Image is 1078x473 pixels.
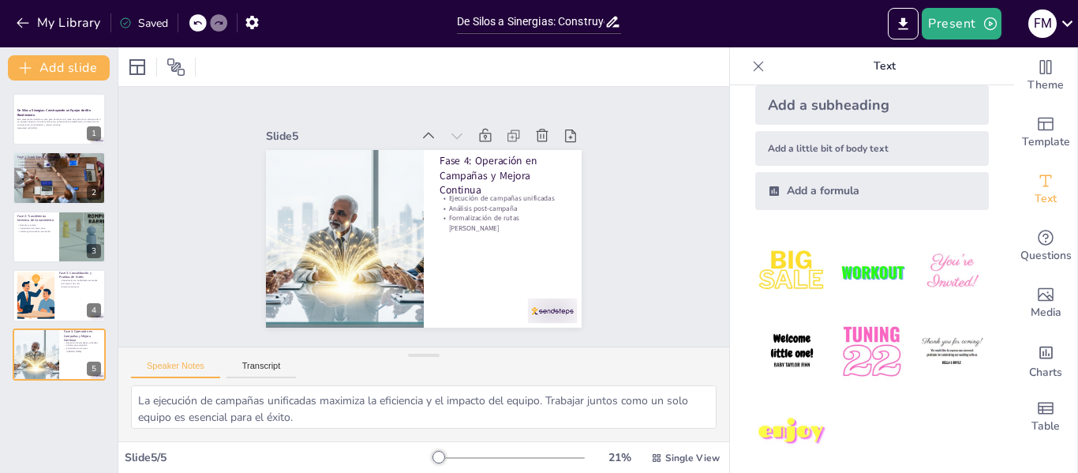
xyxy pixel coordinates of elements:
div: 5 [13,328,106,381]
div: Add text boxes [1014,161,1077,218]
p: Ejecución de campañas unificadas [64,341,101,344]
p: Ejecución de campañas unificadas [440,193,566,203]
span: Template [1022,133,1070,151]
span: Table [1031,418,1060,435]
div: Saved [119,16,168,31]
img: 2.jpeg [835,235,908,309]
button: My Library [12,10,107,36]
p: Fase 1: Estabilización y Comunicación [17,154,101,159]
span: Media [1031,304,1061,321]
p: Análisis post-campaña [64,343,101,347]
div: Add a subheading [755,85,989,125]
p: Capacitación del supervisor [17,166,101,169]
p: Simulacros de crisis [59,283,101,286]
p: Text [771,47,998,85]
div: F M [1028,9,1057,38]
p: Formalización de rutas [PERSON_NAME] [440,213,566,233]
div: Get real-time input from your audience [1014,218,1077,275]
div: 21 % [601,450,638,465]
p: Ajuste de procesos [59,285,101,288]
img: 4.jpeg [755,315,829,389]
div: 3 [13,211,106,263]
div: Slide 5 [266,129,411,144]
p: Capacitación en áreas clave [17,227,54,230]
div: Slide 5 / 5 [125,450,433,465]
p: Generated with [URL] [17,126,101,130]
p: Importancia de la comunicación abierta [17,160,101,163]
div: 4 [13,269,106,321]
span: Questions [1020,247,1072,265]
div: 2 [87,186,101,200]
button: Add slide [8,55,110,81]
div: 1 [13,93,106,145]
input: Insert title [457,10,605,33]
p: Fase 4: Operación en Campañas y Mejora Continua [440,153,566,197]
button: Present [922,8,1001,39]
div: Add a table [1014,389,1077,445]
p: Formalización de rutas [PERSON_NAME] [64,347,101,352]
button: Transcript [226,361,297,378]
img: 3.jpeg [915,235,989,309]
p: Este presentación detalla un plan para transformar la mesa de ayuda de un enfoque silo a un equip... [17,118,101,126]
p: Capacitación en habilidades avanzadas [59,280,101,283]
img: 6.jpeg [915,315,989,389]
div: Add charts and graphs [1014,332,1077,389]
textarea: La ejecución de campañas unificadas maximiza la eficiencia y el impacto del equipo. Trabajar junt... [131,385,717,429]
p: Análisis post-campaña [440,204,566,213]
p: Alinear al equipo bajo nueva estructura [17,157,101,160]
p: Fase 2: Transferencia Intensiva de Conocimiento [17,214,54,223]
img: 5.jpeg [835,315,908,389]
img: 1.jpeg [755,235,829,309]
span: Theme [1027,77,1064,94]
div: 5 [87,362,101,376]
span: Position [167,58,185,77]
div: Layout [125,54,150,80]
p: Rotación cruzada [17,224,54,227]
div: 4 [87,303,101,317]
div: Add a little bit of body text [755,131,989,166]
div: Add a formula [755,172,989,210]
button: Speaker Notes [131,361,220,378]
p: Selección de analistas avanzados [17,163,101,167]
span: Charts [1029,364,1062,381]
div: Add ready made slides [1014,104,1077,161]
span: Text [1035,190,1057,208]
p: Fase 3: Consolidación y Pruebas de Estrés [59,271,101,280]
div: Change the overall theme [1014,47,1077,104]
div: 2 [13,152,106,204]
img: 7.jpeg [755,396,829,469]
span: Single View [665,452,720,464]
div: 1 [87,126,101,141]
button: Export to PowerPoint [888,8,919,39]
div: 3 [87,244,101,258]
strong: De Silos a Sinergias: Construyendo un Equipo de Alto Rendimiento [17,108,91,117]
div: Add images, graphics, shapes or video [1014,275,1077,332]
button: F M [1028,8,1057,39]
p: Liderazgo de analistas avanzados [17,230,54,233]
p: Fase 4: Operación en Campañas y Mejora Continua [64,329,101,343]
